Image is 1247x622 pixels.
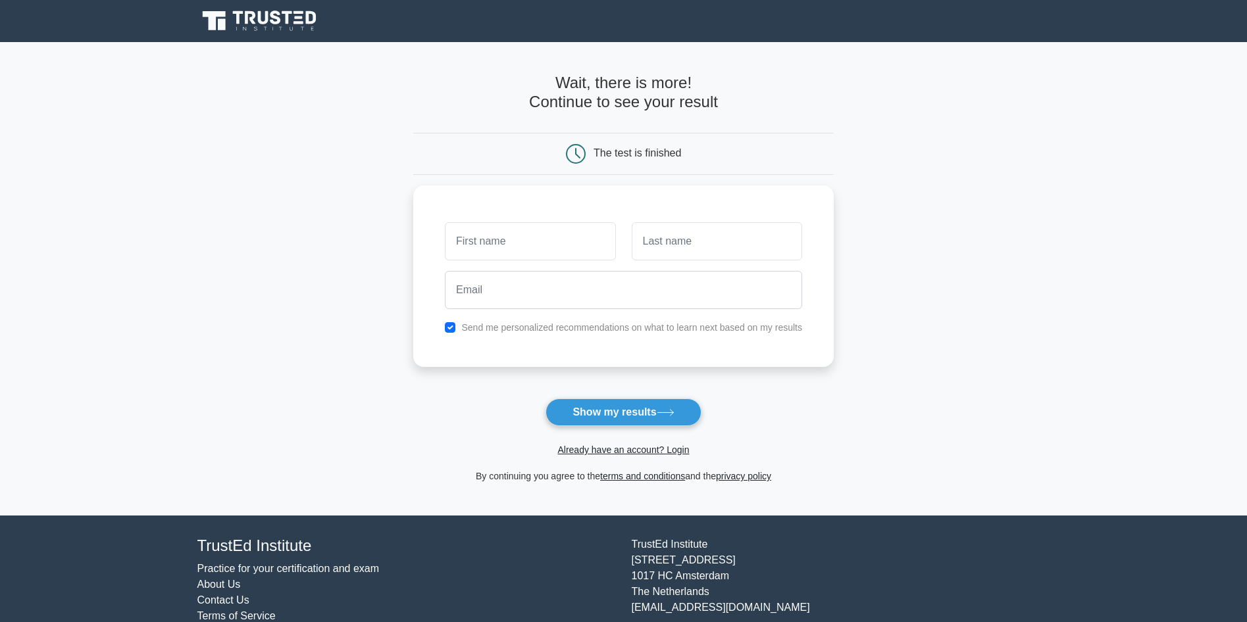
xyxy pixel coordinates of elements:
label: Send me personalized recommendations on what to learn next based on my results [461,322,802,333]
a: terms and conditions [600,471,685,481]
input: Email [445,271,802,309]
input: First name [445,222,615,260]
a: Practice for your certification and exam [197,563,380,574]
a: Already have an account? Login [557,444,689,455]
button: Show my results [546,398,701,426]
div: By continuing you agree to the and the [405,468,842,484]
input: Last name [632,222,802,260]
a: Contact Us [197,594,249,606]
a: privacy policy [716,471,771,481]
a: About Us [197,579,241,590]
a: Terms of Service [197,610,276,621]
h4: TrustEd Institute [197,537,616,556]
h4: Wait, there is more! Continue to see your result [413,74,834,112]
div: The test is finished [594,147,681,158]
